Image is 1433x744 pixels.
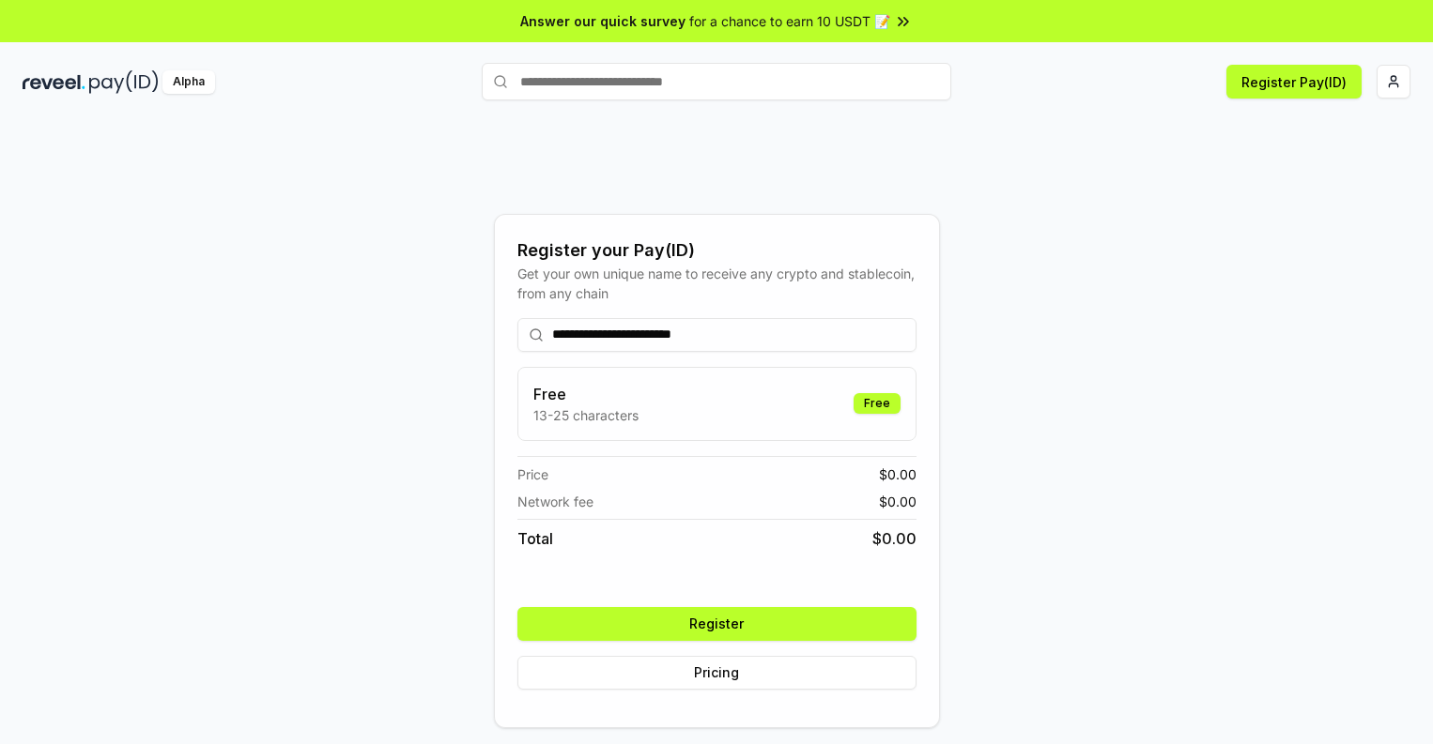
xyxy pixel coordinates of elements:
[517,264,917,303] div: Get your own unique name to receive any crypto and stablecoin, from any chain
[872,527,917,550] span: $ 0.00
[517,237,917,264] div: Register your Pay(ID)
[517,656,917,690] button: Pricing
[517,492,593,511] span: Network fee
[689,11,890,31] span: for a chance to earn 10 USDT 📝
[517,607,917,641] button: Register
[533,383,639,405] h3: Free
[879,464,917,484] span: $ 0.00
[162,70,215,94] div: Alpha
[23,70,85,94] img: reveel_dark
[854,393,901,414] div: Free
[520,11,686,31] span: Answer our quick survey
[517,464,548,484] span: Price
[533,405,639,425] p: 13-25 characters
[1226,65,1362,99] button: Register Pay(ID)
[879,492,917,511] span: $ 0.00
[89,70,159,94] img: pay_id
[517,527,553,550] span: Total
